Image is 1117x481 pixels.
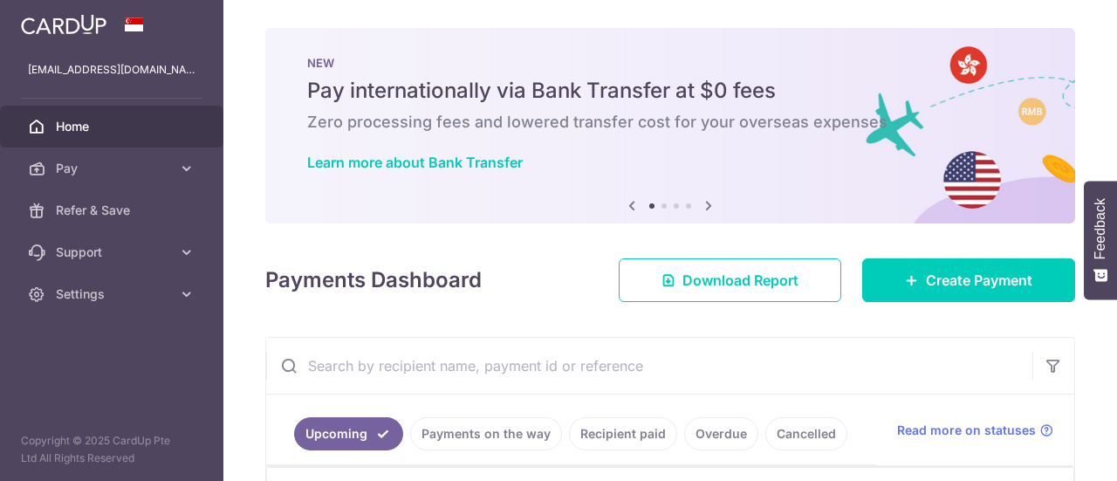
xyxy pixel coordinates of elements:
[765,417,847,450] a: Cancelled
[682,270,798,291] span: Download Report
[265,28,1075,223] img: Bank transfer banner
[307,112,1033,133] h6: Zero processing fees and lowered transfer cost for your overseas expenses
[1093,198,1108,259] span: Feedback
[862,258,1075,302] a: Create Payment
[56,160,171,177] span: Pay
[266,338,1032,394] input: Search by recipient name, payment id or reference
[684,417,758,450] a: Overdue
[56,118,171,135] span: Home
[410,417,562,450] a: Payments on the way
[56,202,171,219] span: Refer & Save
[307,154,523,171] a: Learn more about Bank Transfer
[619,258,841,302] a: Download Report
[926,270,1032,291] span: Create Payment
[1084,181,1117,299] button: Feedback - Show survey
[56,285,171,303] span: Settings
[897,422,1036,439] span: Read more on statuses
[56,244,171,261] span: Support
[307,77,1033,105] h5: Pay internationally via Bank Transfer at $0 fees
[294,417,403,450] a: Upcoming
[569,417,677,450] a: Recipient paid
[28,61,195,79] p: [EMAIL_ADDRESS][DOMAIN_NAME]
[265,265,482,296] h4: Payments Dashboard
[21,14,106,35] img: CardUp
[307,56,1033,70] p: NEW
[897,422,1053,439] a: Read more on statuses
